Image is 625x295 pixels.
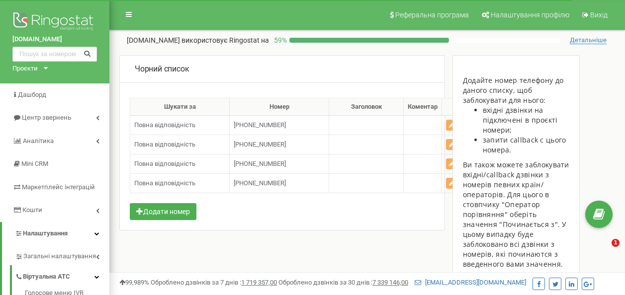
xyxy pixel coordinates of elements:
[570,36,607,44] span: Детальніше
[134,141,195,148] span: Повна відповідність
[130,98,230,116] th: Шукати за
[612,239,620,247] span: 1
[15,265,109,286] a: Віртуальна АТС
[269,35,289,45] p: 59 %
[12,47,97,62] input: Пошук за номером
[22,206,42,214] span: Кошти
[23,229,68,237] span: Налаштування
[278,279,408,286] span: Оброблено дзвінків за 30 днів :
[135,64,189,75] p: Чорний список
[12,10,97,35] img: Ringostat logo
[130,203,196,220] button: Додати номер
[23,272,70,282] span: Віртуальна АТС
[230,98,329,116] th: Номер
[23,252,96,261] span: Загальні налаштування
[234,141,286,148] span: [PHONE_NUMBER]
[23,137,54,145] span: Аналiтика
[395,11,469,19] span: Реферальна програма
[12,35,97,44] a: [DOMAIN_NAME]
[134,121,195,129] span: Повна відповідність
[15,245,109,265] a: Загальні налаштування
[134,179,195,187] span: Повна відповідність
[463,75,570,105] div: Додайте номер телефону до даного списку, щоб заблокувати для нього:
[483,105,570,135] li: вхідні дзвінки на підключені в проєкті номери;
[483,135,570,155] li: запити callback с цього номера.
[463,160,570,269] p: Ви також можете заблокувати вхідні/callback дзвінки з номерів певних країн/операторів. Для цього ...
[234,121,286,129] span: [PHONE_NUMBER]
[591,239,615,263] iframe: Intercom live chat
[22,114,71,121] span: Центр звернень
[404,98,442,116] th: Коментар
[234,179,286,187] span: [PHONE_NUMBER]
[22,183,95,191] span: Маркетплейс інтеграцій
[119,279,149,286] span: 99,989%
[18,91,46,98] span: Дашборд
[12,64,38,74] div: Проєкти
[329,98,404,116] th: Заголовок
[181,36,269,44] span: використовує Ringostat на
[241,279,277,286] u: 1 719 357,00
[372,279,408,286] u: 7 339 146,00
[491,11,569,19] span: Налаштування профілю
[127,35,269,45] p: [DOMAIN_NAME]
[590,11,608,19] span: Вихід
[151,279,277,286] span: Оброблено дзвінків за 7 днів :
[134,160,195,167] span: Повна відповідність
[2,222,109,245] a: Налаштування
[234,160,286,167] span: [PHONE_NUMBER]
[21,160,48,167] span: Mini CRM
[415,279,526,286] a: [EMAIL_ADDRESS][DOMAIN_NAME]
